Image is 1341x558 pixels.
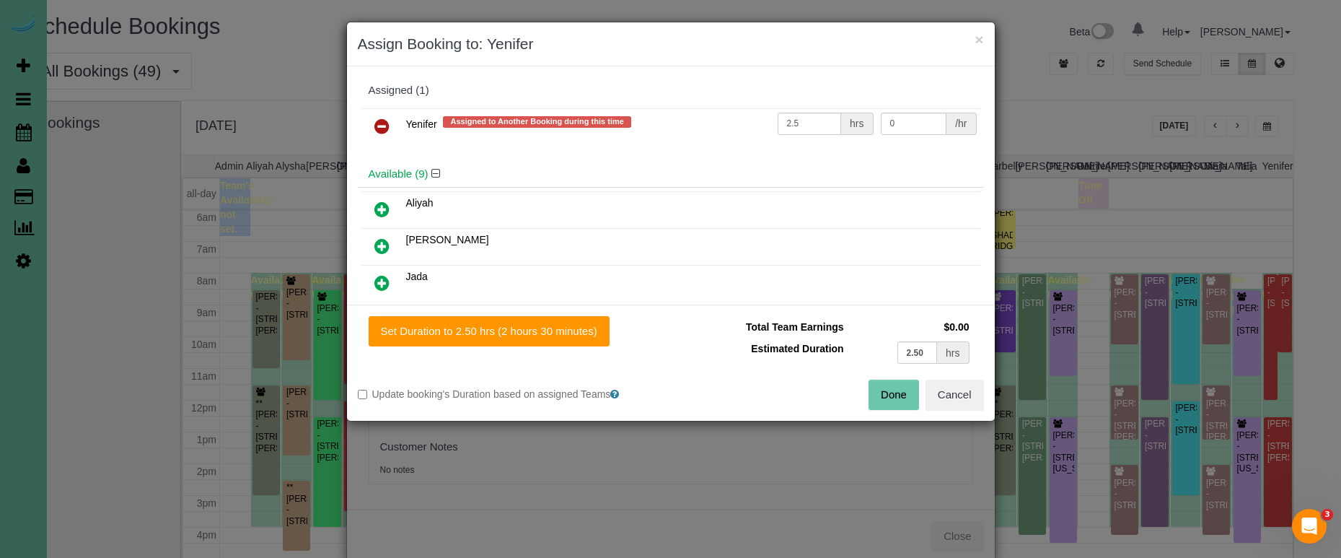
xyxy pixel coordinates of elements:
[751,343,843,354] span: Estimated Duration
[937,341,969,364] div: hrs
[369,168,973,180] h4: Available (9)
[358,33,984,55] h3: Assign Booking to: Yenifer
[406,234,489,245] span: [PERSON_NAME]
[406,271,428,282] span: Jada
[869,380,919,410] button: Done
[682,316,848,338] td: Total Team Earnings
[975,32,983,47] button: ×
[406,118,437,130] span: Yenifer
[358,390,367,399] input: Update booking's Duration based on assigned Teams
[1322,509,1333,520] span: 3
[841,113,873,135] div: hrs
[848,316,973,338] td: $0.00
[369,84,973,97] div: Assigned (1)
[443,116,630,128] span: Assigned to Another Booking during this time
[946,113,976,135] div: /hr
[406,197,434,209] span: Aliyah
[1292,509,1327,544] iframe: Intercom live chat
[369,316,610,346] button: Set Duration to 2.50 hrs (2 hours 30 minutes)
[925,380,984,410] button: Cancel
[358,387,660,401] label: Update booking's Duration based on assigned Teams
